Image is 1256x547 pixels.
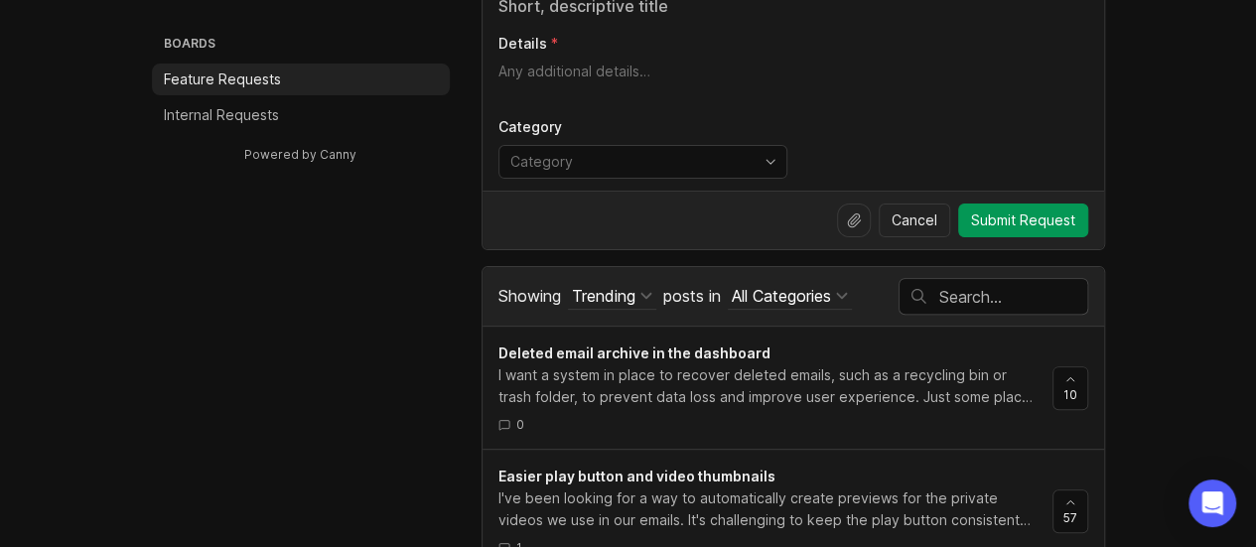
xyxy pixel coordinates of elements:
span: posts in [663,286,721,306]
button: Submit Request [958,204,1088,237]
span: Easier play button and video thumbnails [498,468,775,484]
div: Open Intercom Messenger [1188,479,1236,527]
span: 0 [516,416,524,433]
button: Cancel [879,204,950,237]
button: Showing [568,283,656,310]
span: Deleted email archive in the dashboard [498,344,770,361]
input: Search… [939,286,1087,308]
p: Internal Requests [164,105,279,125]
span: 57 [1063,509,1077,526]
textarea: Details [498,62,1088,101]
div: toggle menu [498,145,787,179]
div: I've been looking for a way to automatically create previews for the private videos we use in our... [498,487,1037,531]
a: Deleted email archive in the dashboardI want a system in place to recover deleted emails, such as... [498,342,1052,433]
span: Submit Request [971,210,1075,230]
p: Details [498,34,547,54]
p: Category [498,117,787,137]
div: Trending [572,285,635,307]
h3: Boards [160,32,450,60]
span: Showing [498,286,561,306]
svg: toggle icon [755,154,786,170]
span: Cancel [892,210,937,230]
input: Category [510,151,753,173]
a: Powered by Canny [241,143,359,166]
a: Internal Requests [152,99,450,131]
a: Feature Requests [152,64,450,95]
button: posts in [728,283,852,310]
button: 10 [1052,366,1088,410]
span: 10 [1063,386,1077,403]
p: Feature Requests [164,69,281,89]
button: 57 [1052,489,1088,533]
div: All Categories [732,285,831,307]
div: I want a system in place to recover deleted emails, such as a recycling bin or trash folder, to p... [498,364,1037,408]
